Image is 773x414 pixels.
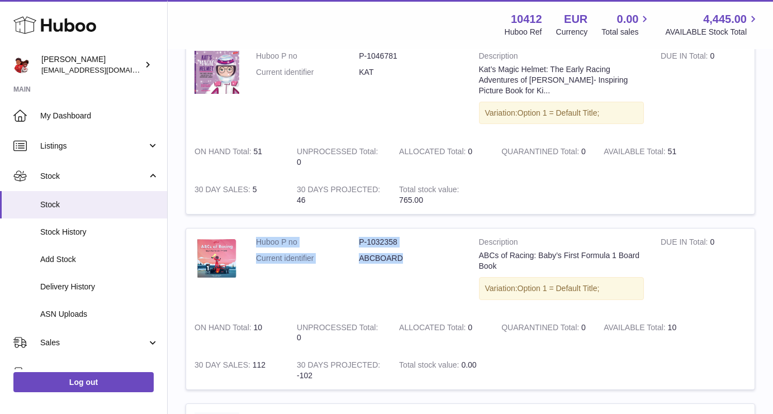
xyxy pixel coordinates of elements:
[297,360,380,372] strong: 30 DAYS PROJECTED
[186,138,288,176] td: 51
[41,54,142,75] div: [PERSON_NAME]
[40,337,147,348] span: Sales
[461,360,476,369] span: 0.00
[399,196,423,204] span: 765.00
[297,147,378,159] strong: UNPROCESSED Total
[40,282,159,292] span: Delivery History
[256,237,359,248] dt: Huboo P no
[564,12,587,27] strong: EUR
[288,138,391,176] td: 0
[297,185,380,197] strong: 30 DAYS PROJECTED
[359,237,462,248] dd: P-1032358
[256,253,359,264] dt: Current identifier
[391,314,493,352] td: 0
[556,27,588,37] div: Currency
[13,56,30,73] img: hello@redracerbooks.com
[391,138,493,176] td: 0
[501,147,581,159] strong: QUARANTINED Total
[359,253,462,264] dd: ABCBOARD
[479,237,644,250] strong: Description
[661,51,710,63] strong: DUE IN Total
[256,67,359,78] dt: Current identifier
[195,323,254,335] strong: ON HAND Total
[479,64,644,96] div: Kat’s Magic Helmet: The Early Racing Adventures of [PERSON_NAME]- Inspiring Picture Book for Ki...
[186,351,288,389] td: 112
[518,108,600,117] span: Option 1 = Default Title;
[288,351,391,389] td: -102
[195,185,253,197] strong: 30 DAY SALES
[40,368,147,378] span: Orders
[479,250,644,272] div: ABCs of Racing: Baby’s First Formula 1 Board Book
[399,185,459,197] strong: Total stock value
[186,176,288,214] td: 5
[13,372,154,392] a: Log out
[511,12,542,27] strong: 10412
[399,147,468,159] strong: ALLOCATED Total
[41,65,164,74] span: [EMAIL_ADDRESS][DOMAIN_NAME]
[195,147,254,159] strong: ON HAND Total
[595,314,698,352] td: 10
[195,360,253,372] strong: 30 DAY SALES
[40,227,159,237] span: Stock History
[652,42,755,138] td: 0
[195,237,239,280] img: product image
[297,323,378,335] strong: UNPROCESSED Total
[399,323,468,335] strong: ALLOCATED Total
[479,277,644,300] div: Variation:
[288,176,391,214] td: 46
[40,111,159,121] span: My Dashboard
[40,141,147,151] span: Listings
[652,229,755,314] td: 0
[40,309,159,320] span: ASN Uploads
[604,147,667,159] strong: AVAILABLE Total
[665,12,760,37] a: 4,445.00 AVAILABLE Stock Total
[601,27,651,37] span: Total sales
[40,199,159,210] span: Stock
[256,51,359,61] dt: Huboo P no
[359,67,462,78] dd: KAT
[505,27,542,37] div: Huboo Ref
[617,12,639,27] span: 0.00
[595,138,698,176] td: 51
[601,12,651,37] a: 0.00 Total sales
[703,12,747,27] span: 4,445.00
[399,360,461,372] strong: Total stock value
[186,314,288,352] td: 10
[501,323,581,335] strong: QUARANTINED Total
[581,323,586,332] span: 0
[581,147,586,156] span: 0
[288,314,391,352] td: 0
[661,237,710,249] strong: DUE IN Total
[479,102,644,125] div: Variation:
[359,51,462,61] dd: P-1046781
[518,284,600,293] span: Option 1 = Default Title;
[40,171,147,182] span: Stock
[195,51,239,94] img: product image
[479,51,644,64] strong: Description
[40,254,159,265] span: Add Stock
[665,27,760,37] span: AVAILABLE Stock Total
[604,323,667,335] strong: AVAILABLE Total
